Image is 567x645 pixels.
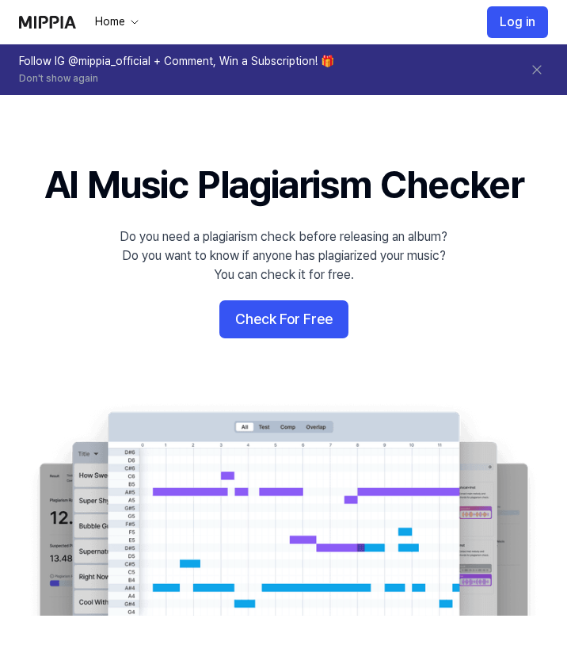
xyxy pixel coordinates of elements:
[219,300,348,338] button: Check For Free
[44,158,523,212] h1: AI Music Plagiarism Checker
[19,402,548,616] img: main Image
[120,227,447,284] div: Do you need a plagiarism check before releasing an album? Do you want to know if anyone has plagi...
[19,16,76,29] img: logo
[92,14,141,30] button: Home
[487,6,548,38] button: Log in
[19,54,334,70] h1: Follow IG @mippia_official + Comment, Win a Subscription! 🎁
[19,72,98,86] button: Don't show again
[92,14,128,30] div: Home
